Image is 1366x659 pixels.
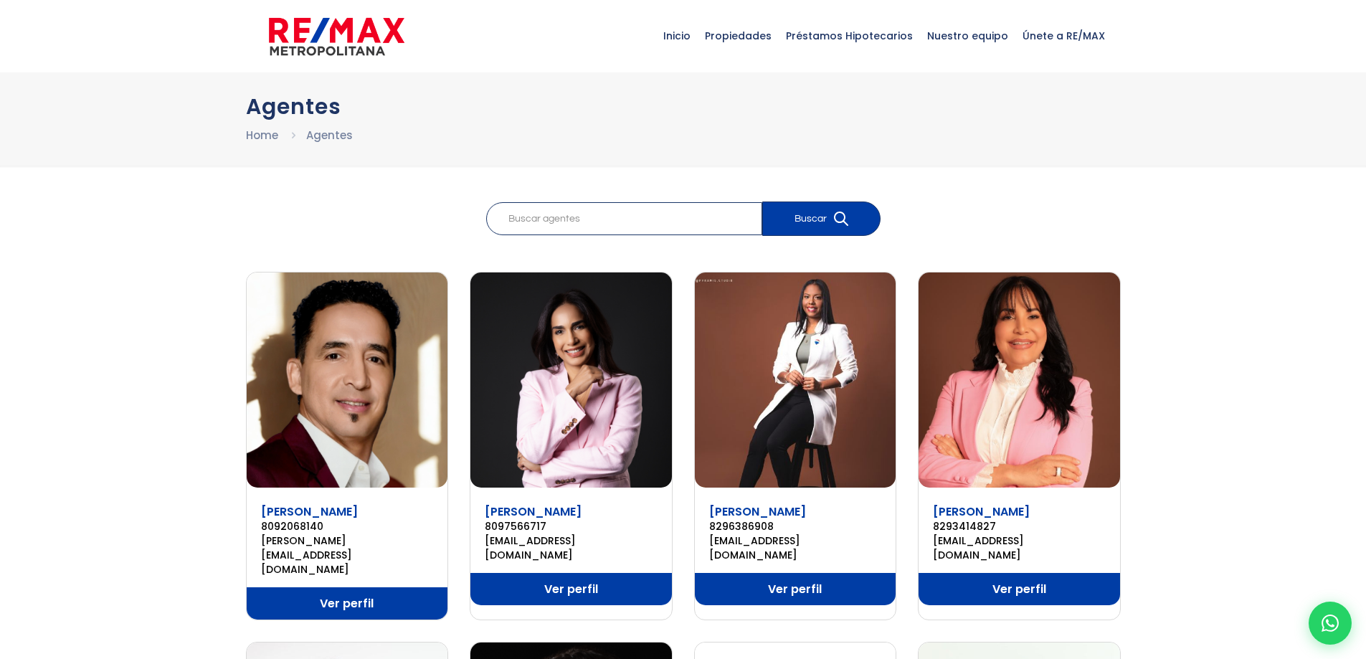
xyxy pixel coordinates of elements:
[485,503,582,520] a: [PERSON_NAME]
[919,573,1120,605] a: Ver perfil
[656,14,698,57] span: Inicio
[247,272,448,488] img: Leonardo Blanco
[933,519,1106,534] a: 8293414827
[920,14,1015,57] span: Nuestro equipo
[247,587,448,620] a: Ver perfil
[779,14,920,57] span: Préstamos Hipotecarios
[269,15,404,58] img: remax-metropolitana-logo
[698,14,779,57] span: Propiedades
[246,94,1121,119] h1: Agentes
[485,519,658,534] a: 8097566717
[306,128,353,143] a: Agentes
[933,503,1030,520] a: [PERSON_NAME]
[470,573,672,605] a: Ver perfil
[261,534,434,577] a: [PERSON_NAME][EMAIL_ADDRESS][DOMAIN_NAME]
[485,534,658,562] a: [EMAIL_ADDRESS][DOMAIN_NAME]
[933,534,1106,562] a: [EMAIL_ADDRESS][DOMAIN_NAME]
[762,202,881,236] button: Buscar
[261,519,434,534] a: 8092068140
[709,503,806,520] a: [PERSON_NAME]
[709,519,882,534] a: 8296386908
[486,202,762,235] input: Buscar agentes
[695,272,896,488] img: Liliana Nova
[261,503,358,520] a: [PERSON_NAME]
[695,573,896,605] a: Ver perfil
[470,272,672,488] img: Lil Vasquez
[709,534,882,562] a: [EMAIL_ADDRESS][DOMAIN_NAME]
[246,128,278,143] a: Home
[1015,14,1112,57] span: Únete a RE/MAX
[919,272,1120,488] img: Lina Tamayo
